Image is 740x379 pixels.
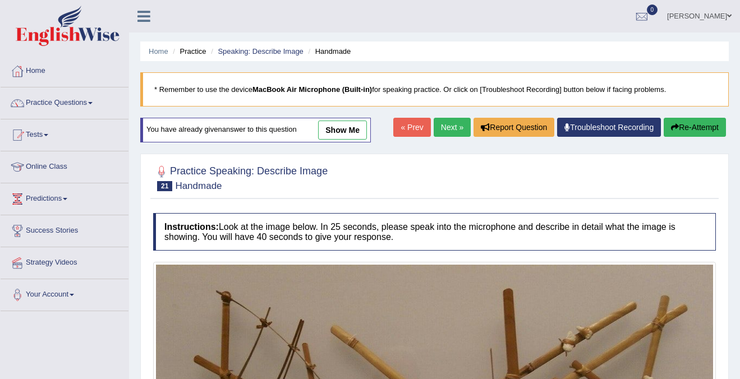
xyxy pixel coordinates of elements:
[664,118,726,137] button: Re-Attempt
[1,56,128,84] a: Home
[1,119,128,147] a: Tests
[434,118,471,137] a: Next »
[474,118,554,137] button: Report Question
[218,47,303,56] a: Speaking: Describe Image
[140,118,371,142] div: You have already given answer to this question
[318,121,367,140] a: show me
[1,279,128,307] a: Your Account
[305,46,351,57] li: Handmade
[153,213,716,251] h4: Look at the image below. In 25 seconds, please speak into the microphone and describe in detail w...
[393,118,430,137] a: « Prev
[1,87,128,115] a: Practice Questions
[157,181,172,191] span: 21
[1,151,128,179] a: Online Class
[1,215,128,243] a: Success Stories
[647,4,658,15] span: 0
[153,163,328,191] h2: Practice Speaking: Describe Image
[140,72,729,107] blockquote: * Remember to use the device for speaking practice. Or click on [Troubleshoot Recording] button b...
[1,183,128,211] a: Predictions
[170,46,206,57] li: Practice
[557,118,661,137] a: Troubleshoot Recording
[1,247,128,275] a: Strategy Videos
[164,222,219,232] b: Instructions:
[149,47,168,56] a: Home
[252,85,372,94] b: MacBook Air Microphone (Built-in)
[175,181,222,191] small: Handmade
